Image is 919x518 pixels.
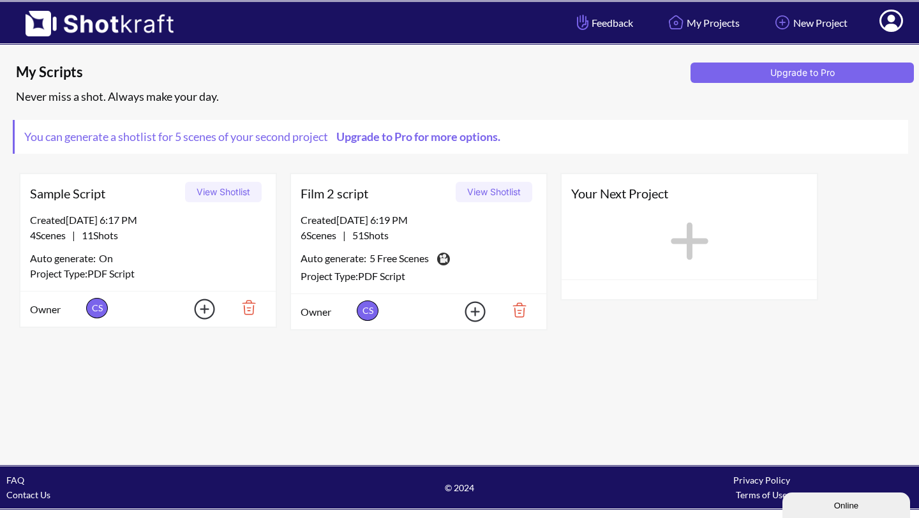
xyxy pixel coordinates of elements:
img: Add Icon [445,297,489,326]
a: Contact Us [6,489,50,500]
div: Created [DATE] 6:19 PM [301,212,537,228]
span: 5 scenes of your second project [173,129,328,144]
span: Sample Script [30,184,181,203]
button: View Shotlist [185,182,262,202]
span: 4 Scenes [30,229,72,241]
span: Auto generate: [301,251,370,269]
span: Owner [30,302,83,317]
a: My Projects [655,6,749,40]
span: Feedback [574,15,633,30]
a: Upgrade to Pro for more options. [328,129,507,144]
span: My Scripts [16,63,686,82]
iframe: chat widget [782,490,913,518]
span: Owner [301,304,354,320]
span: Film 2 script [301,184,451,203]
span: 5 Free Scenes [370,251,429,269]
span: CS [86,298,108,318]
div: Project Type: PDF Script [301,269,537,284]
img: Add Icon [174,295,219,323]
div: Never miss a shot. Always make your day. [13,86,913,107]
span: | [30,228,118,243]
a: FAQ [6,475,24,485]
img: Trash Icon [493,299,537,321]
span: 6 Scenes [301,229,343,241]
img: Home Icon [665,11,687,33]
span: Your Next Project [571,184,807,203]
img: Hand Icon [574,11,592,33]
div: Project Type: PDF Script [30,266,266,281]
span: | [301,228,389,243]
img: Trash Icon [222,297,266,318]
span: 51 Shots [346,229,389,241]
div: Privacy Policy [611,473,913,487]
button: Upgrade to Pro [691,63,914,83]
span: © 2024 [308,480,610,495]
span: CS [357,300,378,321]
img: Add Icon [772,11,793,33]
div: Created [DATE] 6:17 PM [30,212,266,228]
span: On [99,251,113,266]
span: Auto generate: [30,251,99,266]
div: Terms of Use [611,487,913,502]
button: View Shotlist [456,182,532,202]
a: New Project [762,6,857,40]
img: Camera Icon [434,249,452,269]
span: 11 Shots [75,229,118,241]
span: You can generate a shotlist for [15,120,516,154]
